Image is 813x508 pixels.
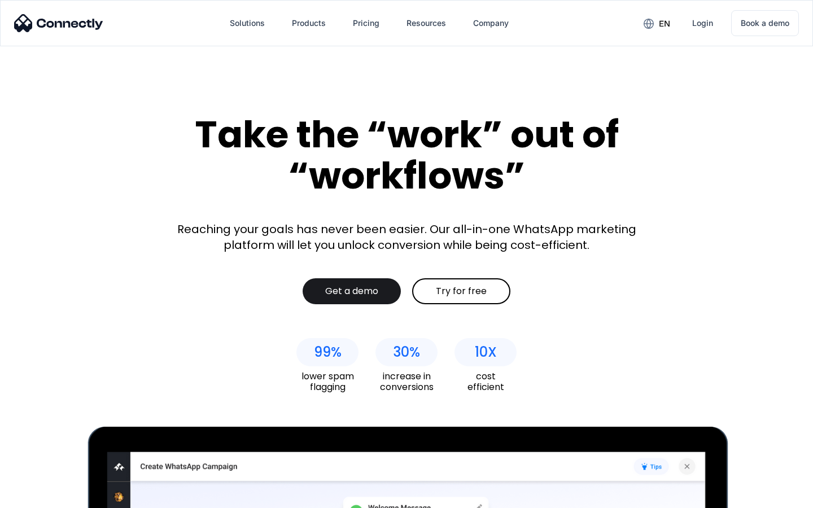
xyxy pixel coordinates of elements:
[436,286,487,297] div: Try for free
[11,488,68,504] aside: Language selected: English
[454,371,517,392] div: cost efficient
[14,14,103,32] img: Connectly Logo
[314,344,342,360] div: 99%
[473,15,509,31] div: Company
[475,344,497,360] div: 10X
[659,16,670,32] div: en
[325,286,378,297] div: Get a demo
[683,10,722,37] a: Login
[731,10,799,36] a: Book a demo
[169,221,644,253] div: Reaching your goals has never been easier. Our all-in-one WhatsApp marketing platform will let yo...
[23,488,68,504] ul: Language list
[353,15,379,31] div: Pricing
[692,15,713,31] div: Login
[393,344,420,360] div: 30%
[292,15,326,31] div: Products
[152,114,661,196] div: Take the “work” out of “workflows”
[375,371,438,392] div: increase in conversions
[230,15,265,31] div: Solutions
[344,10,388,37] a: Pricing
[296,371,359,392] div: lower spam flagging
[303,278,401,304] a: Get a demo
[406,15,446,31] div: Resources
[412,278,510,304] a: Try for free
